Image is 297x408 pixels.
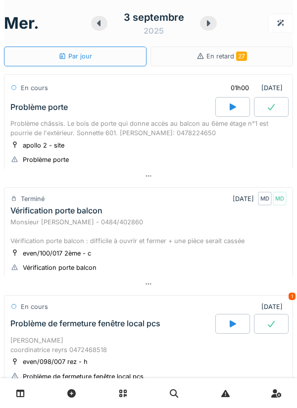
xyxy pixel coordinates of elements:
div: Vérification porte balcon [23,263,97,272]
div: [PERSON_NAME] coordinatrice reyrs 0472468518 [10,336,287,355]
div: 01h00 [231,83,249,93]
div: MD [273,192,287,205]
div: En cours [21,302,48,311]
div: even/098/007 rez - h [23,357,88,366]
div: [DATE] [222,79,287,97]
span: En retard [206,52,247,60]
div: Problème châssis. Le bois de porte qui donne accès au balcon au 6ème étage n°1 est pourrie de l'e... [10,119,287,138]
div: MD [258,192,272,205]
h1: mer. [4,14,39,33]
div: En cours [21,83,48,93]
div: Monsieur [PERSON_NAME] - 0484/402860 Vérification porte balcon : difficile à ouvrir et fermer + u... [10,217,287,246]
div: Par jour [58,51,92,61]
div: [DATE] [233,192,287,205]
div: 1 [289,293,296,300]
div: [DATE] [261,302,287,311]
div: Terminé [21,194,45,204]
div: even/100/017 2ème - c [23,249,91,258]
div: Problème porte [10,102,68,112]
div: Problème de fermeture fenêtre local pcs [23,372,144,381]
div: 2025 [144,25,164,37]
div: Vérification porte balcon [10,206,102,215]
div: Problème porte [23,155,69,164]
span: 27 [236,51,247,61]
div: Problème de fermeture fenêtre local pcs [10,319,160,328]
div: 3 septembre [124,10,184,25]
div: apollo 2 - site [23,141,64,150]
